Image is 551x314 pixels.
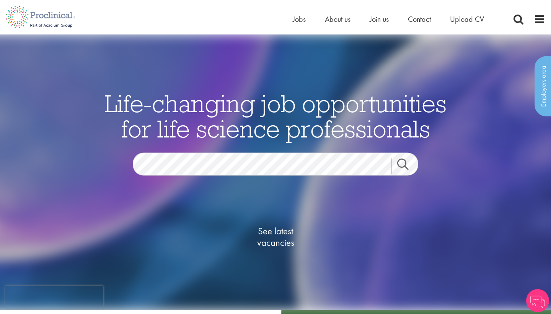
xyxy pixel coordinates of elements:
a: See latestvacancies [237,195,314,279]
a: Join us [370,14,389,24]
img: Chatbot [526,289,549,312]
a: Contact [408,14,431,24]
span: See latest vacancies [237,226,314,249]
a: Upload CV [450,14,484,24]
span: Life-changing job opportunities for life science professionals [104,88,447,144]
a: Job search submit button [391,159,424,174]
a: About us [325,14,350,24]
iframe: reCAPTCHA [5,286,103,309]
a: Jobs [293,14,306,24]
